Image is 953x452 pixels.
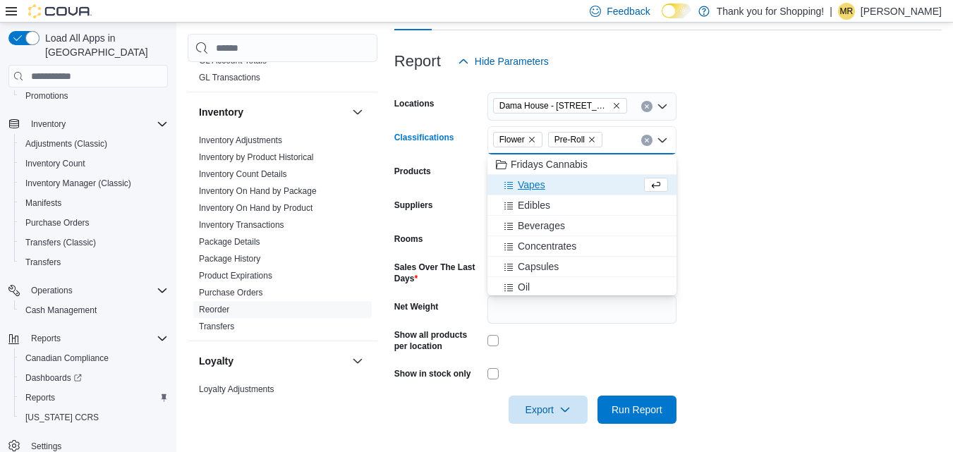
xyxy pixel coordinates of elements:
[662,4,691,18] input: Dark Mode
[14,348,174,368] button: Canadian Compliance
[199,305,229,314] a: Reorder
[199,135,282,146] span: Inventory Adjustments
[20,234,102,251] a: Transfers (Classic)
[394,262,482,284] label: Sales Over The Last Days
[20,234,168,251] span: Transfers (Classic)
[349,353,366,369] button: Loyalty
[499,133,525,147] span: Flower
[199,72,260,83] span: GL Transactions
[394,368,471,379] label: Show in stock only
[511,157,588,171] span: Fridays Cannabis
[31,118,66,130] span: Inventory
[641,101,652,112] button: Clear input
[199,105,346,119] button: Inventory
[25,330,168,347] span: Reports
[199,271,272,281] a: Product Expirations
[394,329,482,352] label: Show all products per location
[20,155,91,172] a: Inventory Count
[199,219,284,231] span: Inventory Transactions
[394,132,454,143] label: Classifications
[394,166,431,177] label: Products
[31,285,73,296] span: Operations
[20,409,168,426] span: Washington CCRS
[588,135,596,144] button: Remove Pre-Roll from selection in this group
[31,441,61,452] span: Settings
[554,133,585,147] span: Pre-Roll
[20,409,104,426] a: [US_STATE] CCRS
[394,200,433,211] label: Suppliers
[199,384,274,395] span: Loyalty Adjustments
[199,288,263,298] a: Purchase Orders
[28,4,92,18] img: Cova
[509,396,588,424] button: Export
[394,98,435,109] label: Locations
[518,178,545,192] span: Vapes
[25,372,82,384] span: Dashboards
[25,392,55,403] span: Reports
[394,53,441,70] h3: Report
[199,237,260,247] a: Package Details
[3,281,174,300] button: Operations
[14,213,174,233] button: Purchase Orders
[612,102,621,110] button: Remove Dama House - 5332 Yonge St. North York from selection in this group
[199,152,314,163] span: Inventory by Product Historical
[14,193,174,213] button: Manifests
[518,259,559,274] span: Capsules
[487,195,676,216] button: Edibles
[199,322,234,331] a: Transfers
[199,304,229,315] span: Reorder
[861,3,942,20] p: [PERSON_NAME]
[20,254,168,271] span: Transfers
[487,277,676,298] button: Oil
[20,254,66,271] a: Transfers
[20,389,61,406] a: Reports
[20,214,95,231] a: Purchase Orders
[487,175,676,195] button: Vapes
[20,302,102,319] a: Cash Management
[188,381,377,420] div: Loyalty
[25,138,107,149] span: Adjustments (Classic)
[20,369,87,386] a: Dashboards
[199,169,287,179] a: Inventory Count Details
[25,197,61,209] span: Manifests
[199,135,282,145] a: Inventory Adjustments
[499,99,609,113] span: Dama House - [STREET_ADDRESS]
[657,135,668,146] button: Close list of options
[31,333,61,344] span: Reports
[199,236,260,248] span: Package Details
[25,330,66,347] button: Reports
[25,353,109,364] span: Canadian Compliance
[657,101,668,112] button: Open list of options
[199,354,346,368] button: Loyalty
[199,270,272,281] span: Product Expirations
[199,73,260,83] a: GL Transactions
[830,3,832,20] p: |
[199,384,274,394] a: Loyalty Adjustments
[20,155,168,172] span: Inventory Count
[607,4,650,18] span: Feedback
[597,396,676,424] button: Run Report
[199,203,312,213] a: Inventory On Hand by Product
[14,368,174,388] a: Dashboards
[20,135,113,152] a: Adjustments (Classic)
[14,134,174,154] button: Adjustments (Classic)
[25,257,61,268] span: Transfers
[199,202,312,214] span: Inventory On Hand by Product
[199,321,234,332] span: Transfers
[199,220,284,230] a: Inventory Transactions
[199,169,287,180] span: Inventory Count Details
[518,219,565,233] span: Beverages
[25,237,96,248] span: Transfers (Classic)
[717,3,825,20] p: Thank you for Shopping!
[14,154,174,173] button: Inventory Count
[40,31,168,59] span: Load All Apps in [GEOGRAPHIC_DATA]
[528,135,536,144] button: Remove Flower from selection in this group
[199,253,260,264] span: Package History
[199,287,263,298] span: Purchase Orders
[3,329,174,348] button: Reports
[475,54,549,68] span: Hide Parameters
[840,3,854,20] span: MR
[25,178,131,189] span: Inventory Manager (Classic)
[20,350,114,367] a: Canadian Compliance
[3,114,174,134] button: Inventory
